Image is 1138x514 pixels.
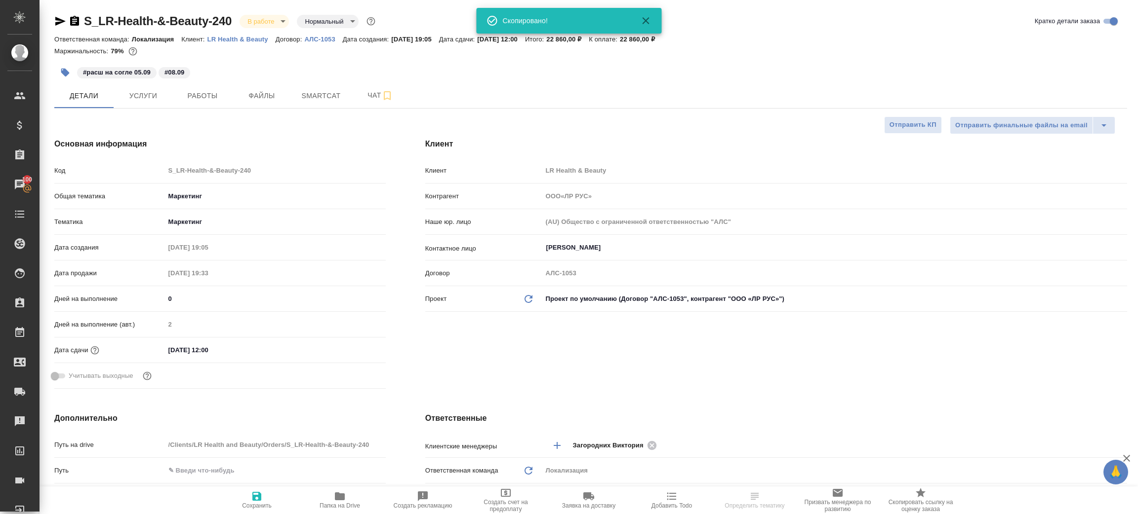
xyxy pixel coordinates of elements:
button: Заявка на доставку [547,486,630,514]
span: Папка на Drive [320,502,360,509]
input: ✎ Введи что-нибудь [165,343,251,357]
p: Договор [425,268,542,278]
button: Скопировать ссылку на оценку заказа [879,486,962,514]
p: Наше юр. лицо [425,217,542,227]
span: Чат [357,89,404,102]
div: Загородних Виктория [573,439,660,451]
p: Дата создания: [343,36,391,43]
p: Дата сдачи: [439,36,477,43]
input: ✎ Введи что-нибудь [165,292,386,306]
button: Скопировать ссылку для ЯМессенджера [54,15,66,27]
button: Папка на Drive [298,486,381,514]
a: АЛС-1053 [304,35,342,43]
button: Сохранить [215,486,298,514]
input: ✎ Введи что-нибудь [165,463,386,477]
button: Добавить менеджера [545,434,569,457]
span: Создать рекламацию [394,502,452,509]
span: Призвать менеджера по развитию [802,499,873,513]
p: АЛС-1053 [304,36,342,43]
p: Путь на drive [54,440,165,450]
p: Итого: [525,36,546,43]
h4: Основная информация [54,138,386,150]
p: 22 860,00 ₽ [620,36,662,43]
span: Добавить Todo [651,502,692,509]
span: 100 [16,175,39,184]
p: Путь [54,466,165,476]
p: Дата создания [54,243,165,253]
p: Ответственная команда: [54,36,132,43]
p: Дней на выполнение [54,294,165,304]
button: Добавить тэг [54,62,76,83]
a: S_LR-Health-&-Beauty-240 [84,14,232,28]
button: В работе [244,17,277,26]
span: Скопировать ссылку на оценку заказа [885,499,956,513]
button: Open [1122,444,1124,446]
span: Отправить КП [890,119,936,131]
p: LR Health & Beauty [207,36,276,43]
p: Дней на выполнение (авт.) [54,320,165,330]
div: split button [950,116,1115,134]
div: Маркетинг [165,188,386,205]
p: Контрагент [425,191,542,201]
button: 3998.40 RUB; [126,45,139,58]
p: 79% [111,47,126,55]
button: Скопировать ссылку [69,15,81,27]
p: Локализация [132,36,182,43]
p: Дата сдачи [54,345,88,355]
button: Определить тематику [713,486,796,514]
button: Доп статусы указывают на важность/срочность заказа [365,15,377,28]
p: [DATE] 19:05 [391,36,439,43]
h4: Ответственные [425,412,1127,424]
input: Пустое поле [165,266,251,280]
span: Кратко детали заказа [1035,16,1100,26]
p: #расш на согле 05.09 [83,68,151,77]
svg: Подписаться [381,90,393,102]
button: Нормальный [302,17,346,26]
p: Дата продажи [54,268,165,278]
p: Ответственная команда [425,466,498,476]
span: 🙏 [1107,462,1124,482]
span: Детали [60,90,108,102]
span: Услуги [120,90,167,102]
button: Если добавить услуги и заполнить их объемом, то дата рассчитается автоматически [88,344,101,357]
span: Учитывать выходные [69,371,133,381]
span: Файлы [238,90,285,102]
p: #08.09 [164,68,185,77]
input: Пустое поле [165,240,251,255]
span: Smartcat [297,90,345,102]
input: Пустое поле [542,189,1127,203]
button: Отправить КП [884,116,942,134]
button: Закрыть [634,15,658,27]
span: Отправить финальные файлы на email [955,120,1088,131]
div: В работе [240,15,289,28]
button: 🙏 [1103,460,1128,484]
input: Пустое поле [165,163,386,178]
input: Пустое поле [542,215,1127,229]
button: Призвать менеджера по развитию [796,486,879,514]
button: Добавить Todo [630,486,713,514]
button: Open [1122,247,1124,249]
span: Сохранить [242,502,272,509]
p: Клиентские менеджеры [425,441,542,451]
p: Тематика [54,217,165,227]
p: К оплате: [589,36,620,43]
p: Общая тематика [54,191,165,201]
div: Скопировано! [503,16,626,26]
input: Пустое поле [542,266,1127,280]
p: Код [54,166,165,176]
span: Загородних Виктория [573,441,650,450]
h4: Клиент [425,138,1127,150]
input: Пустое поле [165,438,386,452]
p: Договор: [276,36,305,43]
div: Маркетинг [165,214,386,230]
p: Маржинальность: [54,47,111,55]
p: Клиент: [181,36,207,43]
span: расш на согле 05.09 [76,68,158,76]
input: Пустое поле [542,163,1127,178]
p: Контактное лицо [425,244,542,254]
span: Создать счет на предоплату [470,499,541,513]
div: В работе [297,15,358,28]
span: Заявка на доставку [562,502,615,509]
span: Определить тематику [725,502,784,509]
h4: Дополнительно [54,412,386,424]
